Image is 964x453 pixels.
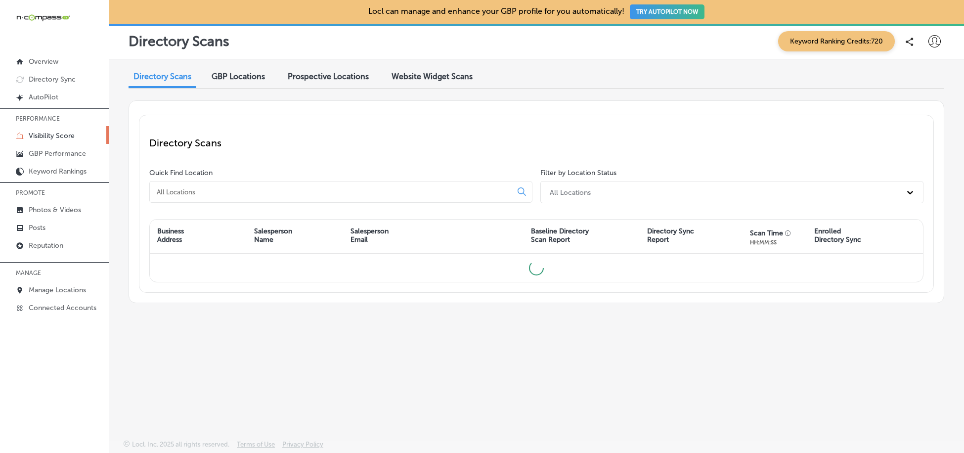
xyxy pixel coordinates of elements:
span: Keyword Ranking Credits: 720 [778,31,895,51]
p: Directory Sync [29,75,76,84]
p: Manage Locations [29,286,86,294]
p: Posts [29,224,45,232]
label: Quick Find Location [149,169,213,177]
div: All Locations [550,188,591,196]
p: Overview [29,57,58,66]
button: Displays the total time taken to generate this report. [785,229,793,235]
a: Privacy Policy [282,441,323,453]
p: Keyword Rankings [29,167,87,176]
p: Photos & Videos [29,206,81,214]
p: Directory Scans [149,137,923,149]
p: Visibility Score [29,132,75,140]
button: TRY AUTOPILOT NOW [630,4,704,19]
div: Enrolled Directory Sync [814,227,861,244]
p: Locl, Inc. 2025 all rights reserved. [132,441,229,448]
div: Baseline Directory Scan Report [531,227,589,244]
p: AutoPilot [29,93,58,101]
span: GBP Locations [212,72,265,81]
a: Terms of Use [237,441,275,453]
div: Scan Time [750,229,783,237]
div: HH:MM:SS [750,239,793,246]
p: Directory Scans [129,33,229,49]
span: Directory Scans [133,72,191,81]
img: 660ab0bf-5cc7-4cb8-ba1c-48b5ae0f18e60NCTV_CLogo_TV_Black_-500x88.png [16,13,70,22]
input: All Locations [156,187,510,196]
label: Filter by Location Status [540,169,616,177]
div: Business Address [157,227,184,244]
p: GBP Performance [29,149,86,158]
p: Reputation [29,241,63,250]
span: Website Widget Scans [392,72,473,81]
div: Directory Sync Report [647,227,694,244]
span: Prospective Locations [288,72,369,81]
p: Connected Accounts [29,304,96,312]
div: Salesperson Email [351,227,389,244]
div: Salesperson Name [254,227,292,244]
